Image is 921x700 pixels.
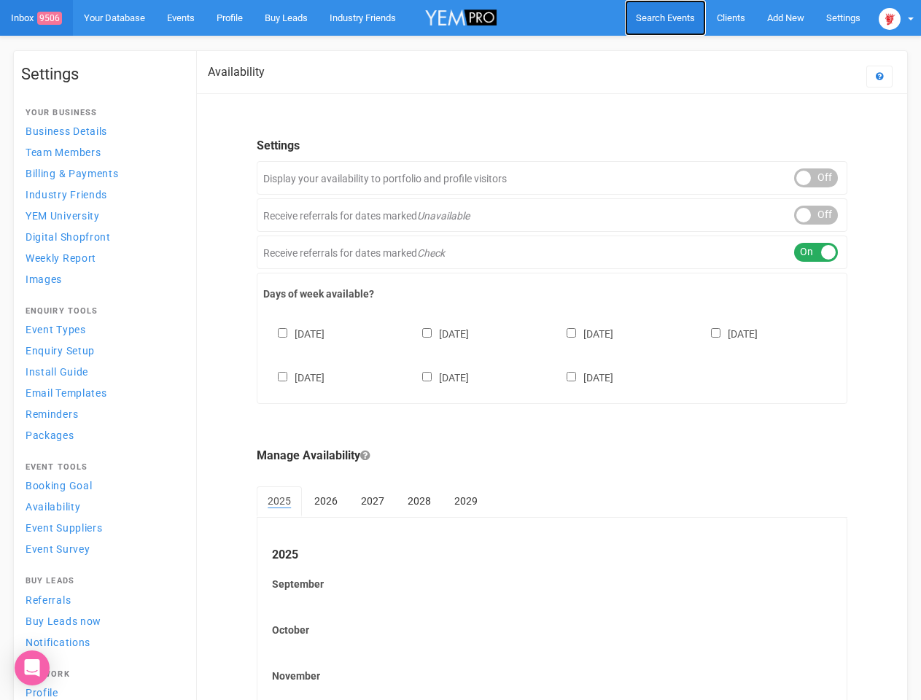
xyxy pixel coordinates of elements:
h4: Event Tools [26,463,177,472]
h4: Network [26,670,177,679]
a: YEM University [21,206,182,225]
legend: 2025 [272,547,832,564]
a: Industry Friends [21,184,182,204]
span: Event Suppliers [26,522,103,534]
legend: Settings [257,138,847,155]
label: [DATE] [263,325,325,341]
a: Images [21,269,182,289]
span: Availability [26,501,80,513]
a: 2025 [257,486,302,517]
div: Receive referrals for dates marked [257,236,847,269]
a: 2028 [397,486,442,516]
input: [DATE] [567,372,576,381]
label: [DATE] [263,369,325,385]
span: Team Members [26,147,101,158]
label: [DATE] [552,369,613,385]
span: 9506 [37,12,62,25]
a: Install Guide [21,362,182,381]
span: Email Templates [26,387,107,399]
input: [DATE] [422,372,432,381]
label: [DATE] [552,325,613,341]
span: Notifications [26,637,90,648]
h2: Availability [208,66,265,79]
input: [DATE] [422,328,432,338]
a: 2026 [303,486,349,516]
span: Enquiry Setup [26,345,95,357]
span: Event Types [26,324,86,335]
div: Display your availability to portfolio and profile visitors [257,161,847,195]
a: Packages [21,425,182,445]
input: [DATE] [567,328,576,338]
span: Weekly Report [26,252,96,264]
span: Clients [717,12,745,23]
span: Search Events [636,12,695,23]
a: Billing & Payments [21,163,182,183]
label: November [272,669,832,683]
span: Business Details [26,125,107,137]
span: Billing & Payments [26,168,119,179]
input: [DATE] [278,372,287,381]
a: Referrals [21,590,182,610]
input: [DATE] [711,328,720,338]
a: Digital Shopfront [21,227,182,246]
div: Open Intercom Messenger [15,650,50,685]
em: Check [417,247,445,259]
em: Unavailable [417,210,470,222]
span: Booking Goal [26,480,92,491]
span: YEM University [26,210,100,222]
a: Weekly Report [21,248,182,268]
span: Digital Shopfront [26,231,111,243]
label: [DATE] [408,369,469,385]
span: Reminders [26,408,78,420]
label: October [272,623,832,637]
h4: Your Business [26,109,177,117]
a: 2027 [350,486,395,516]
a: Event Types [21,319,182,339]
label: September [272,577,832,591]
a: Business Details [21,121,182,141]
a: Notifications [21,632,182,652]
img: open-uri20250107-2-1pbi2ie [879,8,901,30]
h1: Settings [21,66,182,83]
a: Availability [21,497,182,516]
span: Packages [26,429,74,441]
a: Event Suppliers [21,518,182,537]
label: [DATE] [408,325,469,341]
span: Event Survey [26,543,90,555]
label: [DATE] [696,325,758,341]
h4: Buy Leads [26,577,177,586]
a: Reminders [21,404,182,424]
a: Buy Leads now [21,611,182,631]
a: Booking Goal [21,475,182,495]
legend: Manage Availability [257,448,847,464]
a: Email Templates [21,383,182,402]
span: Install Guide [26,366,88,378]
h4: Enquiry Tools [26,307,177,316]
a: Enquiry Setup [21,341,182,360]
input: [DATE] [278,328,287,338]
a: Event Survey [21,539,182,559]
a: Team Members [21,142,182,162]
div: Receive referrals for dates marked [257,198,847,232]
span: Images [26,273,62,285]
a: 2029 [443,486,489,516]
span: Add New [767,12,804,23]
label: Days of week available? [263,287,841,301]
